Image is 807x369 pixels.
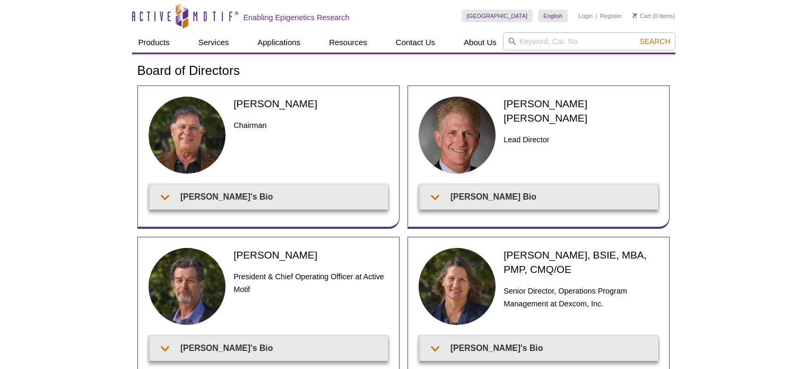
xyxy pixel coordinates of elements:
img: Wainwright headshot [419,97,496,174]
a: Register [600,12,622,20]
img: Tammy Brach headshot [419,248,496,325]
input: Keyword, Cat. No. [503,32,675,50]
li: (0 items) [632,10,675,22]
h2: [PERSON_NAME], BSIE, MBA, PMP, CMQ/OE [504,248,658,277]
h2: Enabling Epigenetics Research [244,13,350,22]
a: Products [132,32,176,53]
h1: Board of Directors [137,64,670,79]
a: Cart [632,12,651,20]
a: [GEOGRAPHIC_DATA] [462,10,533,22]
a: Applications [251,32,307,53]
summary: [PERSON_NAME] Bio [421,185,658,209]
button: Search [636,37,673,46]
a: About Us [457,32,503,53]
h2: [PERSON_NAME] [PERSON_NAME] [504,97,658,125]
h2: [PERSON_NAME] [233,248,388,262]
h3: Lead Director [504,133,658,146]
h3: Senior Director, Operations Program Management at Dexcom, Inc. [504,285,658,310]
a: Contact Us [389,32,441,53]
h2: [PERSON_NAME] [233,97,388,111]
a: Services [192,32,236,53]
a: Resources [323,32,374,53]
a: English [538,10,568,22]
h3: President & Chief Operating Officer at Active Motif [233,270,388,296]
span: Search [639,37,670,46]
li: | [596,10,597,22]
img: Ted DeFrank headshot [149,248,226,325]
a: Login [578,12,593,20]
img: Joe headshot [149,97,226,174]
summary: [PERSON_NAME]'s Bio [151,336,388,360]
summary: [PERSON_NAME]'s Bio [151,185,388,209]
summary: [PERSON_NAME]'s Bio [421,336,658,360]
img: Your Cart [632,13,637,18]
h3: Chairman [233,119,388,132]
